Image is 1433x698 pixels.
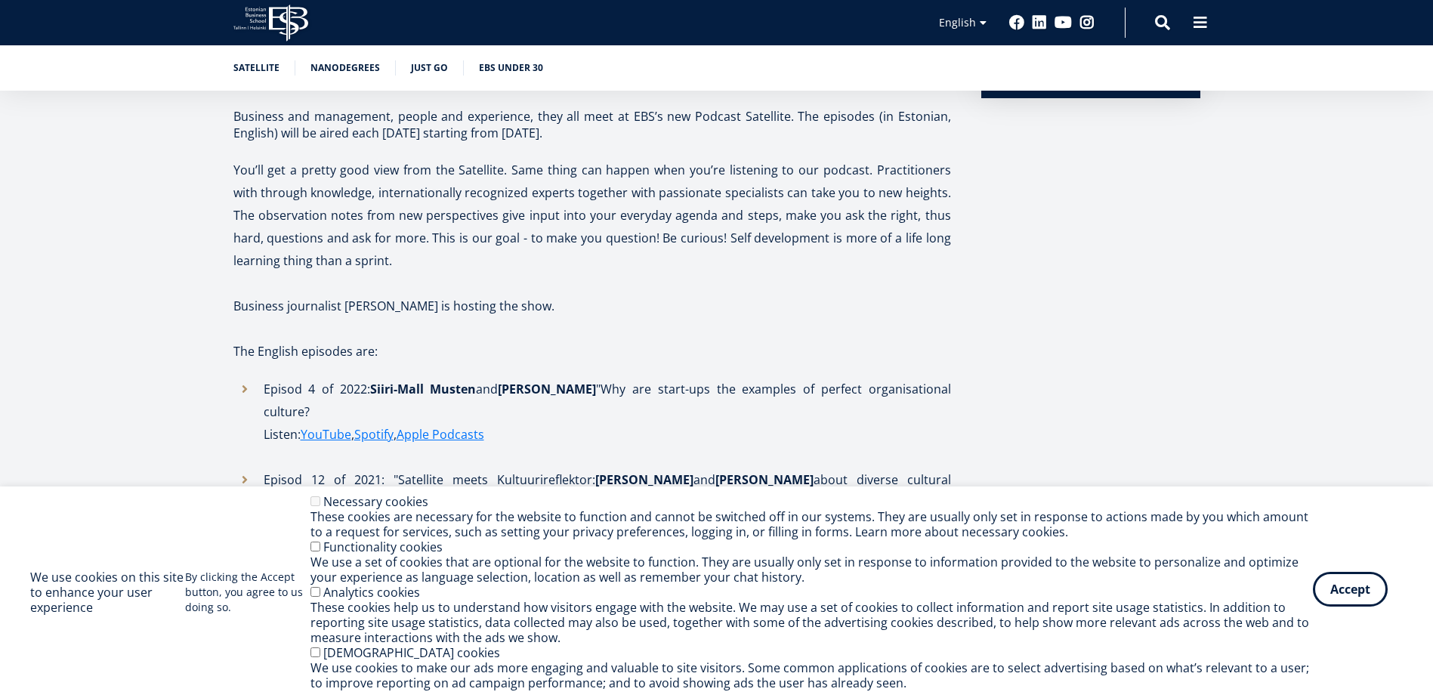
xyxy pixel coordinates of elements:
a: Youtube [1055,15,1072,30]
strong: Siiri-Mall Musten [370,381,477,397]
li: Episod 12 of 2021: "Satellite meets Kultuurireflektor: and about diverse cultural environment". L... [233,468,951,559]
a: Nanodegrees [310,60,380,76]
strong: [PERSON_NAME] [715,471,814,488]
a: Apple Podcasts [397,423,484,446]
h2: We use cookies on this site to enhance your user experience [30,570,185,615]
button: Accept [1313,572,1388,607]
p: By clicking the Accept button, you agree to us doing so. [185,570,310,615]
div: We use a set of cookies that are optional for the website to function. They are usually only set ... [310,554,1313,585]
label: Necessary cookies [323,493,428,510]
p: Business and management, people and experience, they all meet at EBS’s new Podcast Satellite. The... [233,108,951,141]
label: Analytics cookies [323,584,420,601]
p: You’ll get a pretty good view from the Satellite. Same thing can happen when you’re listening to ... [233,159,951,272]
a: Spotify [354,423,394,446]
li: Episod 4 of 2022: and "Why are start-ups the examples of perfect organisational culture? Listen: , , [233,378,951,468]
p: The English episodes are: [233,340,951,363]
a: EBS Under 30 [479,60,543,76]
label: [DEMOGRAPHIC_DATA] cookies [323,644,500,661]
a: Satellite [233,60,279,76]
a: Just go [411,60,448,76]
div: We use cookies to make our ads more engaging and valuable to site visitors. Some common applicati... [310,660,1313,690]
a: Linkedin [1032,15,1047,30]
strong: [PERSON_NAME] [498,381,596,397]
a: Facebook [1009,15,1024,30]
p: Business journalist [PERSON_NAME] is hosting the show. [233,295,951,317]
div: These cookies help us to understand how visitors engage with the website. We may use a set of coo... [310,600,1313,645]
div: These cookies are necessary for the website to function and cannot be switched off in our systems... [310,509,1313,539]
label: Functionality cookies [323,539,443,555]
a: Instagram [1079,15,1095,30]
strong: [PERSON_NAME] [595,471,693,488]
a: YouTube [301,423,351,446]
